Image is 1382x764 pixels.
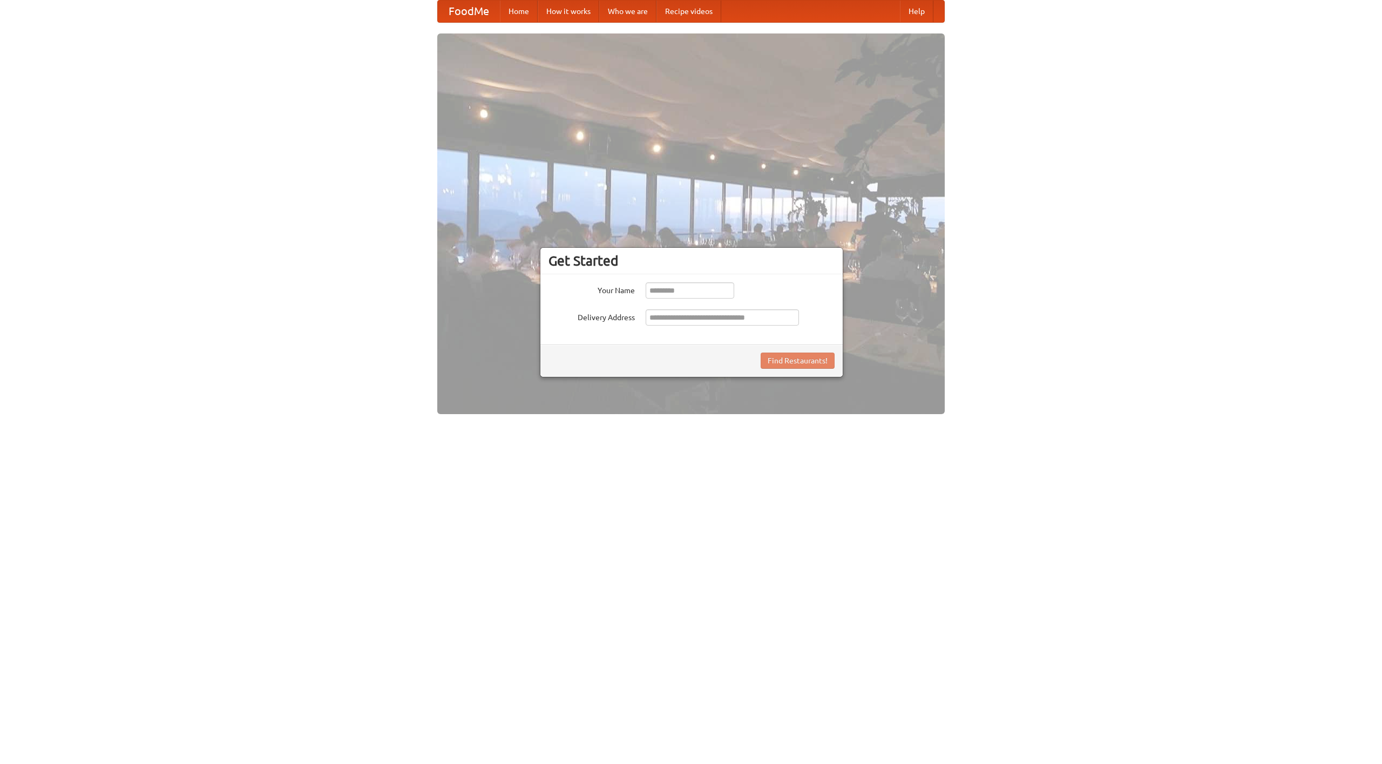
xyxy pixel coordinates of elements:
a: Help [900,1,933,22]
button: Find Restaurants! [761,353,835,369]
h3: Get Started [548,253,835,269]
a: How it works [538,1,599,22]
a: Home [500,1,538,22]
a: FoodMe [438,1,500,22]
a: Who we are [599,1,656,22]
label: Your Name [548,282,635,296]
label: Delivery Address [548,309,635,323]
a: Recipe videos [656,1,721,22]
